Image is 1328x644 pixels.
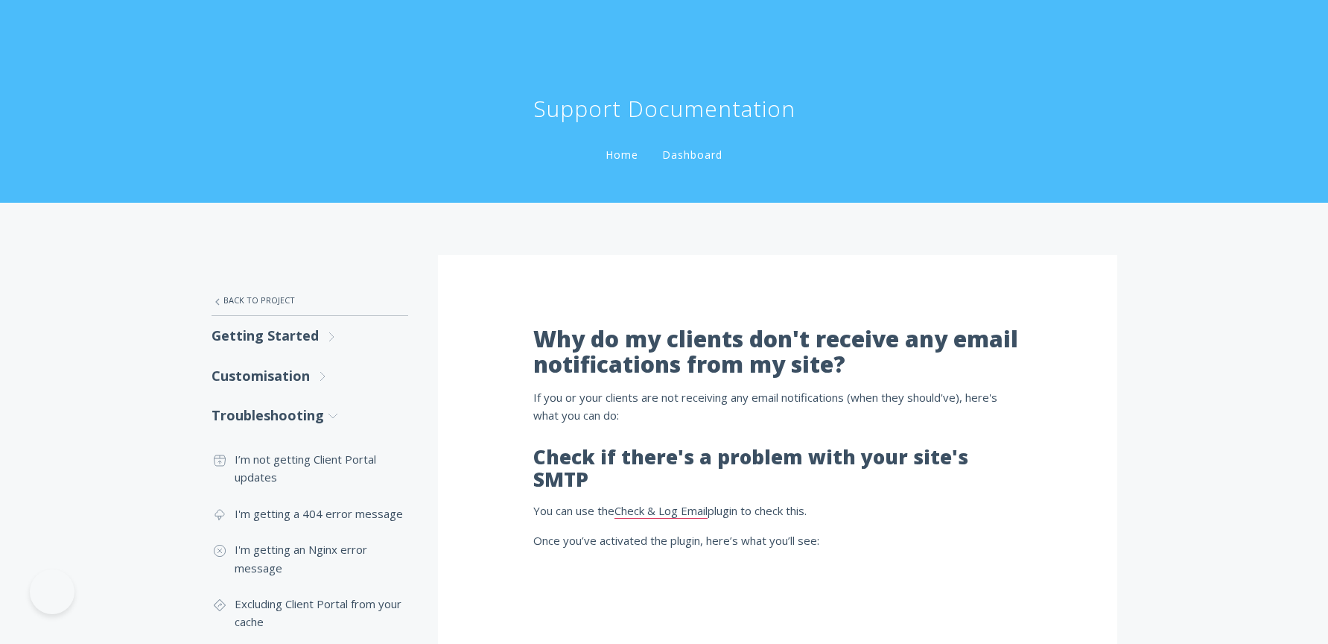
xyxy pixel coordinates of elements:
[533,388,1022,425] p: If you or your clients are not receiving any email notifications (when they should've), here's wh...
[212,586,408,640] a: Excluding Client Portal from your cache
[533,502,1022,520] p: You can use the plugin to check this.
[30,569,74,614] iframe: Toggle Customer Support
[212,531,408,586] a: I'm getting an Nginx error message
[212,285,408,316] a: Back to Project
[212,316,408,356] a: Getting Started
[533,323,1018,379] b: Why do my clients don't receive any email notifications from my site?
[533,443,968,493] b: Check if there's a problem with your site's SMTP
[212,496,408,531] a: I'm getting a 404 error message
[659,148,725,162] a: Dashboard
[212,356,408,396] a: Customisation
[603,148,641,162] a: Home
[533,94,795,124] h1: Support Documentation
[212,396,408,435] a: Troubleshooting
[614,503,708,519] a: Check & Log Email
[533,531,1022,549] p: Once you’ve activated the plugin, here’s what you’ll see:
[212,441,408,496] a: I’m not getting Client Portal updates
